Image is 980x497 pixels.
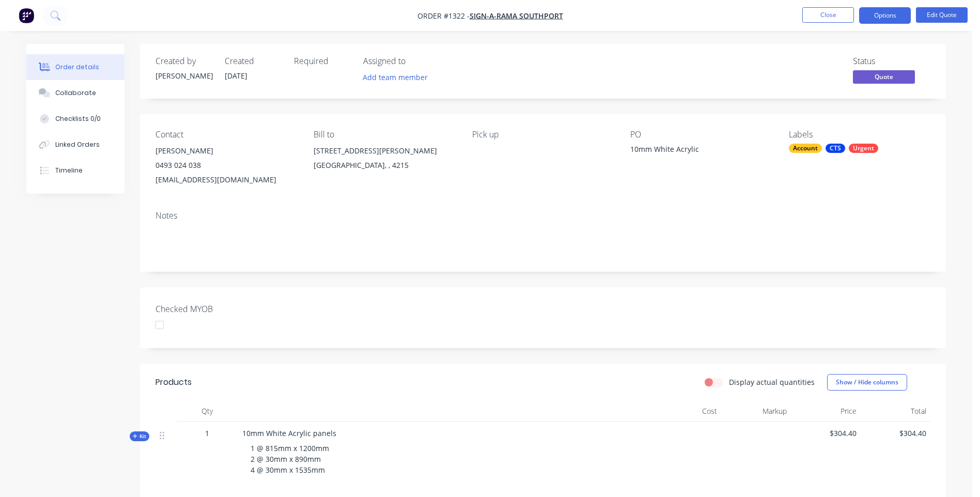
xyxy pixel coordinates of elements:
[802,7,854,23] button: Close
[861,401,930,422] div: Total
[26,158,125,183] button: Timeline
[363,56,466,66] div: Assigned to
[225,56,282,66] div: Created
[630,130,772,139] div: PO
[26,54,125,80] button: Order details
[155,303,285,315] label: Checked MYOB
[314,144,455,177] div: [STREET_ADDRESS][PERSON_NAME][GEOGRAPHIC_DATA], , 4215
[133,432,146,440] span: Kit
[155,211,930,221] div: Notes
[19,8,34,23] img: Factory
[155,130,297,139] div: Contact
[26,80,125,106] button: Collaborate
[155,173,297,187] div: [EMAIL_ADDRESS][DOMAIN_NAME]
[251,443,329,475] span: 1 @ 815mm x 1200mm 2 @ 30mm x 890mm 4 @ 30mm x 1535mm
[791,401,861,422] div: Price
[916,7,968,23] button: Edit Quote
[417,11,470,21] span: Order #1322 -
[314,158,455,173] div: [GEOGRAPHIC_DATA], , 4215
[26,106,125,132] button: Checklists 0/0
[55,88,96,98] div: Collaborate
[55,140,100,149] div: Linked Orders
[55,63,99,72] div: Order details
[470,11,563,21] a: Sign-A-Rama Southport
[789,130,930,139] div: Labels
[155,376,192,389] div: Products
[853,70,915,83] span: Quote
[853,70,915,86] button: Quote
[314,144,455,158] div: [STREET_ADDRESS][PERSON_NAME]
[865,428,926,439] span: $304.40
[314,130,455,139] div: Bill to
[826,144,845,153] div: CTS
[729,377,815,387] label: Display actual quantities
[472,130,614,139] div: Pick up
[651,401,721,422] div: Cost
[630,144,759,158] div: 10mm White Acrylic
[26,132,125,158] button: Linked Orders
[225,71,247,81] span: [DATE]
[849,144,878,153] div: Urgent
[205,428,209,439] span: 1
[176,401,238,422] div: Qty
[155,158,297,173] div: 0493 024 038
[853,56,930,66] div: Status
[155,70,212,81] div: [PERSON_NAME]
[242,428,336,438] span: 10mm White Acrylic panels
[294,56,351,66] div: Required
[721,401,791,422] div: Markup
[859,7,911,24] button: Options
[789,144,822,153] div: Account
[827,374,907,391] button: Show / Hide columns
[363,70,433,84] button: Add team member
[155,56,212,66] div: Created by
[795,428,857,439] span: $304.40
[55,114,101,123] div: Checklists 0/0
[155,144,297,187] div: [PERSON_NAME]0493 024 038[EMAIL_ADDRESS][DOMAIN_NAME]
[55,166,83,175] div: Timeline
[357,70,433,84] button: Add team member
[155,144,297,158] div: [PERSON_NAME]
[130,431,149,441] div: Kit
